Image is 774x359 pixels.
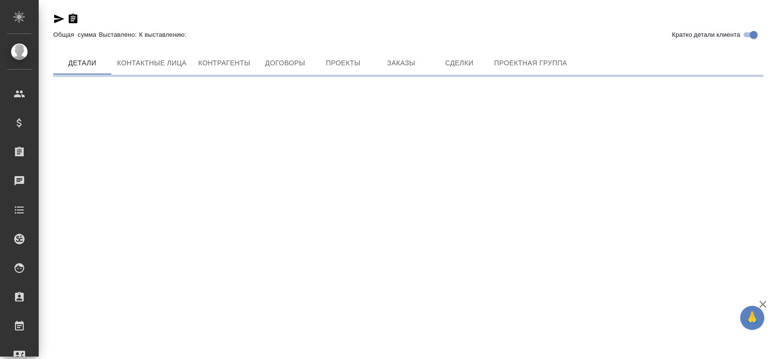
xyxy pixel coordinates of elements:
[59,57,105,69] span: Детали
[740,306,764,330] button: 🙏
[378,57,424,69] span: Заказы
[744,308,760,328] span: 🙏
[320,57,366,69] span: Проекты
[436,57,482,69] span: Сделки
[99,31,139,38] p: Выставлено:
[494,57,567,69] span: Проектная группа
[117,57,187,69] span: Контактные лица
[262,57,308,69] span: Договоры
[67,13,79,25] button: Скопировать ссылку
[672,30,740,40] span: Кратко детали клиента
[53,31,99,38] p: Общая сумма
[53,13,65,25] button: Скопировать ссылку для ЯМессенджера
[198,57,251,69] span: Контрагенты
[139,31,189,38] p: К выставлению:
